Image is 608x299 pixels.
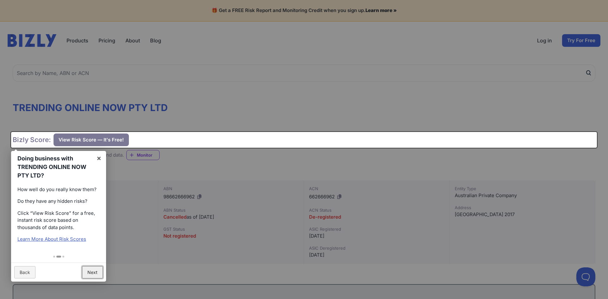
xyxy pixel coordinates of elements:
a: × [92,151,106,165]
a: Learn More About Risk Scores [17,236,86,242]
p: Do they have any hidden risks? [17,198,100,205]
a: Back [14,266,35,278]
p: Click “View Risk Score” for a free, instant risk score based on thousands of data points. [17,210,100,231]
h1: Doing business with TRENDING ONLINE NOW PTY LTD? [17,154,92,180]
p: How well do you really know them? [17,186,100,193]
a: Next [82,266,103,278]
